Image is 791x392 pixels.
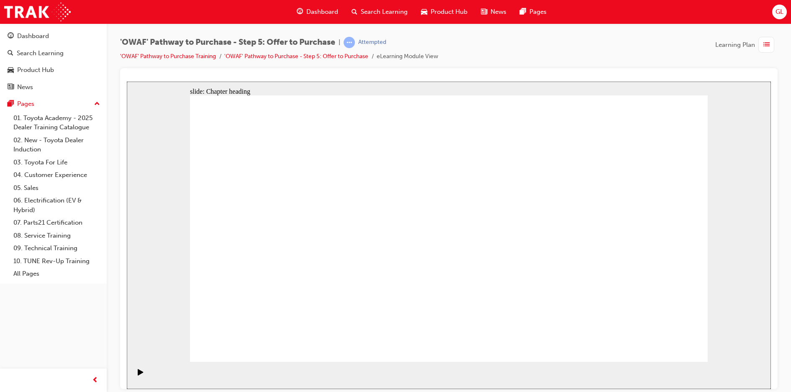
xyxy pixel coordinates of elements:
li: eLearning Module View [377,52,438,61]
a: 04. Customer Experience [10,169,103,182]
span: GL [776,7,783,17]
a: news-iconNews [474,3,513,20]
a: 'OWAF' Pathway to Purchase - Step 5: Offer to Purchase [224,53,368,60]
button: Play (Ctrl+Alt+P) [4,287,18,301]
button: Pages [3,96,103,112]
button: Learning Plan [715,37,778,53]
span: search-icon [8,50,13,57]
a: 'OWAF' Pathway to Purchase Training [120,53,216,60]
img: Trak [4,3,71,21]
button: DashboardSearch LearningProduct HubNews [3,27,103,96]
span: learningRecordVerb_ATTEMPT-icon [344,37,355,48]
span: search-icon [352,7,357,17]
span: | [339,38,340,47]
div: News [17,82,33,92]
span: Pages [529,7,547,17]
a: guage-iconDashboard [290,3,345,20]
div: playback controls [4,280,18,307]
span: News [491,7,506,17]
a: 10. TUNE Rev-Up Training [10,255,103,268]
a: News [3,79,103,95]
div: Attempted [358,38,386,46]
a: Search Learning [3,46,103,61]
a: 09. Technical Training [10,242,103,255]
span: car-icon [421,7,427,17]
a: 01. Toyota Academy - 2025 Dealer Training Catalogue [10,112,103,134]
a: Dashboard [3,28,103,44]
span: pages-icon [520,7,526,17]
span: pages-icon [8,100,14,108]
span: 'OWAF' Pathway to Purchase - Step 5: Offer to Purchase [120,38,335,47]
span: guage-icon [297,7,303,17]
span: Learning Plan [715,40,755,50]
span: up-icon [94,99,100,110]
div: Product Hub [17,65,54,75]
a: car-iconProduct Hub [414,3,474,20]
div: Pages [17,99,34,109]
span: Product Hub [431,7,467,17]
a: All Pages [10,267,103,280]
span: Dashboard [306,7,338,17]
button: GL [772,5,787,19]
span: guage-icon [8,33,14,40]
div: Search Learning [17,49,64,58]
a: 06. Electrification (EV & Hybrid) [10,194,103,216]
a: 02. New - Toyota Dealer Induction [10,134,103,156]
a: Product Hub [3,62,103,78]
a: 03. Toyota For Life [10,156,103,169]
a: 08. Service Training [10,229,103,242]
a: search-iconSearch Learning [345,3,414,20]
span: list-icon [763,40,770,50]
a: 07. Parts21 Certification [10,216,103,229]
span: news-icon [8,84,14,91]
div: Dashboard [17,31,49,41]
a: 05. Sales [10,182,103,195]
span: news-icon [481,7,487,17]
a: pages-iconPages [513,3,553,20]
span: Search Learning [361,7,408,17]
span: car-icon [8,67,14,74]
span: prev-icon [92,375,98,386]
